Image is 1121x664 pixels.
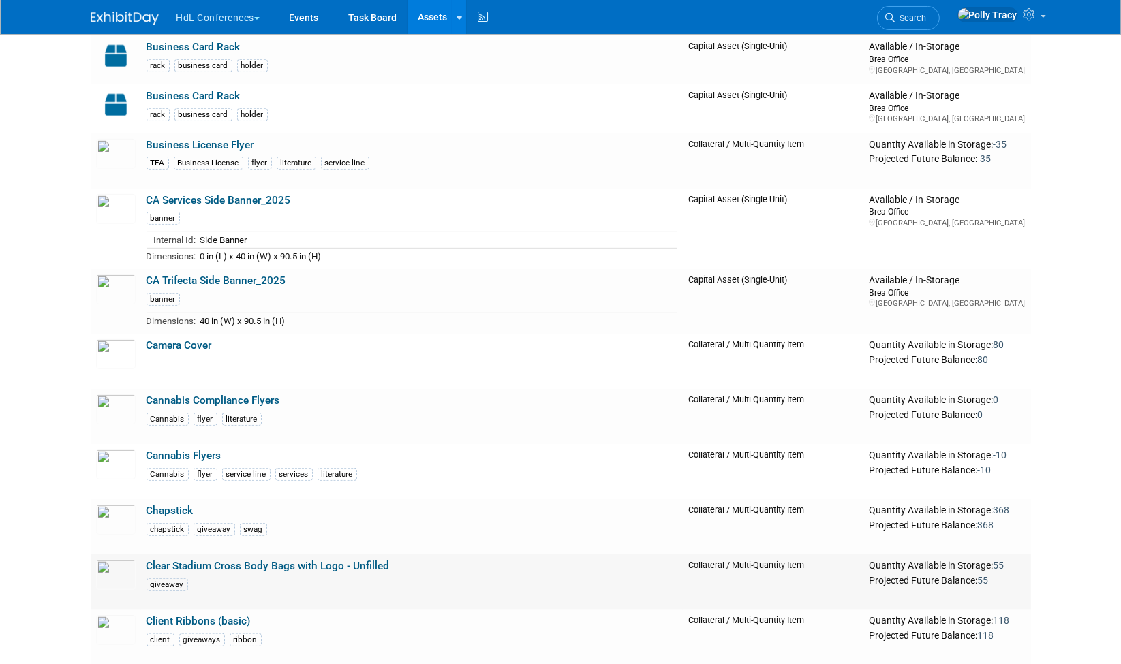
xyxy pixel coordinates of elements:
[147,468,189,481] div: Cannabis
[869,517,1025,532] div: Projected Future Balance:
[194,413,217,426] div: flyer
[222,468,271,481] div: service line
[147,615,251,627] a: Client Ribbons (basic)
[683,133,863,189] td: Collateral / Multi-Quantity Item
[194,468,217,481] div: flyer
[174,59,232,72] div: business card
[147,505,194,517] a: Chapstick
[147,394,280,407] a: Cannabis Compliance Flyers
[147,59,170,72] div: rack
[993,339,1004,350] span: 80
[275,468,313,481] div: services
[869,615,1025,627] div: Quantity Available in Storage:
[869,151,1025,165] div: Projected Future Balance:
[318,468,357,481] div: literature
[147,90,241,102] a: Business Card Rack
[869,394,1025,407] div: Quantity Available in Storage:
[977,464,991,475] span: -10
[147,523,189,536] div: chapstick
[147,41,241,53] a: Business Card Rack
[869,114,1025,124] div: [GEOGRAPHIC_DATA], [GEOGRAPHIC_DATA]
[230,633,262,646] div: ribbon
[174,108,232,121] div: business card
[977,630,994,641] span: 118
[683,269,863,334] td: Capital Asset (Single-Unit)
[977,354,988,365] span: 80
[683,499,863,554] td: Collateral / Multi-Quantity Item
[957,7,1018,22] img: Polly Tracy
[147,194,291,206] a: CA Services Side Banner_2025
[237,108,268,121] div: holder
[869,194,1025,206] div: Available / In-Storage
[237,59,268,72] div: holder
[147,139,254,151] a: Business License Flyer
[147,108,170,121] div: rack
[869,339,1025,351] div: Quantity Available in Storage:
[869,139,1025,151] div: Quantity Available in Storage:
[977,153,991,164] span: -35
[321,157,369,170] div: service line
[977,520,994,531] span: 368
[869,206,1025,217] div: Brea Office
[147,633,174,646] div: client
[869,505,1025,517] div: Quantity Available in Storage:
[96,90,136,120] img: Capital-Asset-Icon-2.png
[869,53,1025,65] div: Brea Office
[683,35,863,84] td: Capital Asset (Single-Unit)
[147,339,212,351] a: Camera Cover
[869,65,1025,76] div: [GEOGRAPHIC_DATA], [GEOGRAPHIC_DATA]
[96,41,136,71] img: Capital-Asset-Icon-2.png
[869,407,1025,422] div: Projected Future Balance:
[993,560,1004,571] span: 55
[977,575,988,586] span: 55
[869,462,1025,477] div: Projected Future Balance:
[869,274,1025,287] div: Available / In-Storage
[194,523,235,536] div: giveaway
[196,232,678,249] td: Side Banner
[240,523,267,536] div: swag
[869,218,1025,228] div: [GEOGRAPHIC_DATA], [GEOGRAPHIC_DATA]
[977,409,983,420] span: 0
[869,351,1025,366] div: Projected Future Balance:
[147,578,188,591] div: giveaway
[869,449,1025,462] div: Quantity Available in Storage:
[993,394,998,405] span: 0
[683,189,863,270] td: Capital Asset (Single-Unit)
[200,316,286,326] span: 40 in (W) x 90.5 in (H)
[683,334,863,389] td: Collateral / Multi-Quantity Item
[147,560,390,572] a: Clear Stadium Cross Body Bags with Logo - Unfilled
[683,389,863,444] td: Collateral / Multi-Quantity Item
[147,449,221,462] a: Cannabis Flyers
[683,444,863,499] td: Collateral / Multi-Quantity Item
[993,505,1009,516] span: 368
[877,6,940,30] a: Search
[147,248,196,264] td: Dimensions:
[869,627,1025,642] div: Projected Future Balance:
[147,293,180,306] div: banner
[147,232,196,249] td: Internal Id:
[222,413,262,426] div: literature
[869,298,1025,309] div: [GEOGRAPHIC_DATA], [GEOGRAPHIC_DATA]
[895,13,927,23] span: Search
[869,287,1025,298] div: Brea Office
[683,84,863,133] td: Capital Asset (Single-Unit)
[869,90,1025,102] div: Available / In-Storage
[869,41,1025,53] div: Available / In-Storage
[993,449,1007,460] span: -10
[147,313,196,328] td: Dimensions:
[869,560,1025,572] div: Quantity Available in Storage:
[993,139,1007,150] span: -35
[993,615,1009,626] span: 118
[147,413,189,426] div: Cannabis
[200,251,322,262] span: 0 in (L) x 40 in (W) x 90.5 in (H)
[174,157,243,170] div: Business License
[147,212,180,225] div: banner
[147,274,286,287] a: CA Trifecta Side Banner_2025
[277,157,316,170] div: literature
[179,633,225,646] div: giveaways
[147,157,169,170] div: TFA
[869,102,1025,114] div: Brea Office
[869,572,1025,587] div: Projected Future Balance:
[248,157,272,170] div: flyer
[91,12,159,25] img: ExhibitDay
